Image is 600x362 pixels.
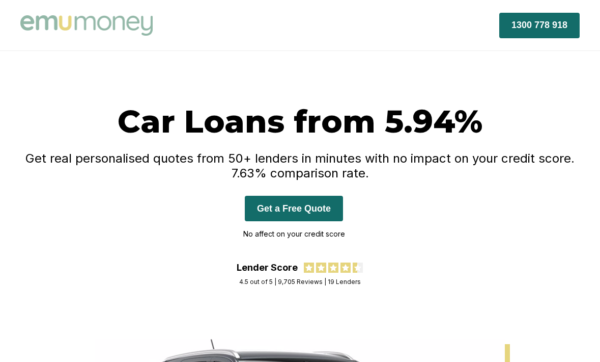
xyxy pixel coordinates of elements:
a: Get a Free Quote [245,203,343,214]
p: No affect on your credit score [243,226,345,242]
img: review star [340,263,351,273]
a: 1300 778 918 [499,19,580,30]
img: review star [304,263,314,273]
img: review star [316,263,326,273]
h1: Car Loans from 5.94% [20,102,580,141]
img: review star [353,263,363,273]
img: Emu Money logo [20,15,153,36]
h4: Get real personalised quotes from 50+ lenders in minutes with no impact on your credit score. 7.6... [20,151,580,180]
img: review star [328,263,338,273]
button: 1300 778 918 [499,13,580,38]
div: Lender Score [237,262,298,273]
div: 4.5 out of 5 | 9,705 Reviews | 19 Lenders [239,278,361,286]
button: Get a Free Quote [245,196,343,221]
